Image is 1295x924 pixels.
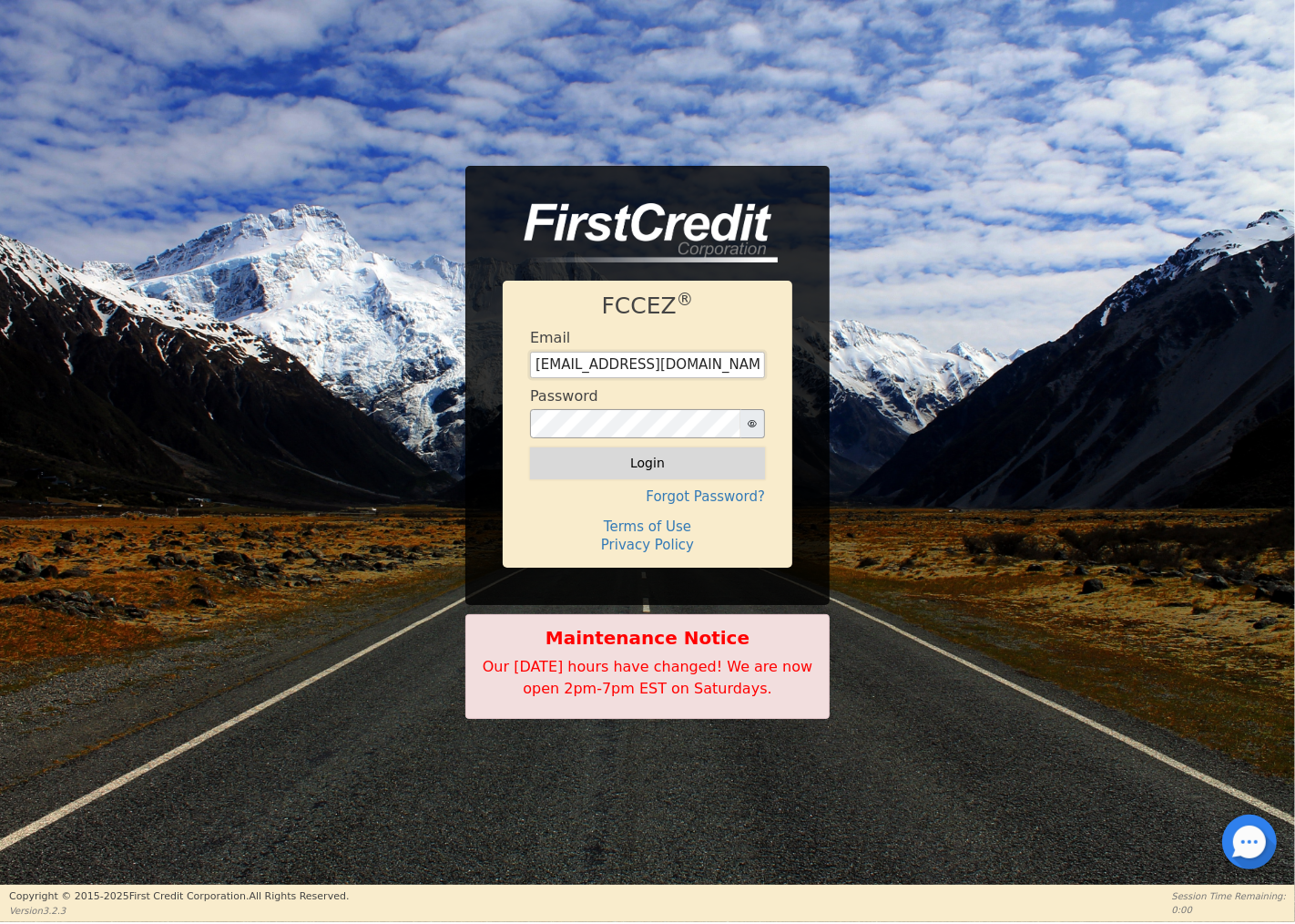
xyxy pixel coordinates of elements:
[530,387,598,405] h4: Password
[249,890,349,902] span: All Rights Reserved.
[530,352,765,379] input: Enter email
[530,409,741,438] input: password
[677,290,694,309] sup: ®
[9,889,349,905] p: Copyright © 2015- 2025 First Credit Corporation.
[530,293,765,320] h1: FCCEZ
[503,203,778,263] img: logo-CMu_cnol.png
[483,658,812,697] span: Our [DATE] hours have changed! We are now open 2pm-7pm EST on Saturdays.
[530,488,765,505] h4: Forgot Password?
[475,624,820,652] b: Maintenance Notice
[9,904,349,918] p: Version 3.2.3
[1172,889,1286,903] p: Session Time Remaining:
[530,537,765,553] h4: Privacy Policy
[530,329,570,346] h4: Email
[530,518,765,535] h4: Terms of Use
[530,447,765,478] button: Login
[1172,903,1286,917] p: 0:00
